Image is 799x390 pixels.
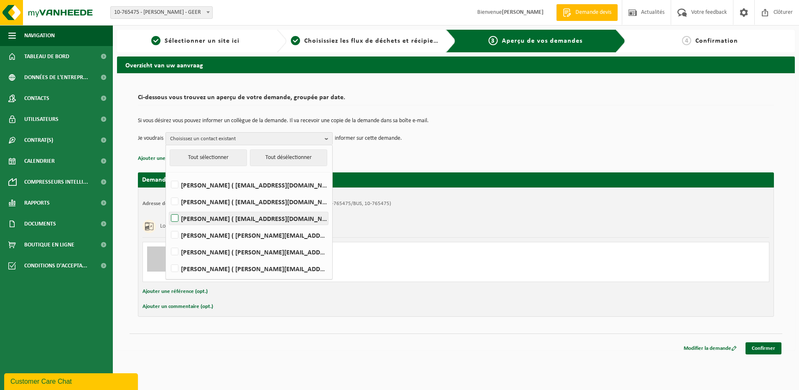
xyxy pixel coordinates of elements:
span: 2 [291,36,300,45]
a: 1Sélectionner un site ici [121,36,270,46]
span: 10-765475 - HESBAYE FROST - GEER [111,7,212,18]
span: Sélectionner un site ici [165,38,239,44]
label: [PERSON_NAME] ( [PERSON_NAME][EMAIL_ADDRESS][DOMAIN_NAME] ) [169,246,328,258]
p: Je voudrais [138,132,163,145]
span: Navigation [24,25,55,46]
span: Confirmation [695,38,738,44]
span: 3 [489,36,498,45]
h2: Ci-dessous vous trouvez un aperçu de votre demande, groupée par date. [138,94,774,105]
strong: Demande pour [DATE] [142,177,205,183]
button: Tout désélectionner [250,149,327,166]
span: Choisissiez les flux de déchets et récipients [304,38,443,44]
span: Données de l'entrepr... [24,67,88,88]
button: Ajouter une référence (opt.) [138,153,203,164]
h3: Low density polyethylène (LDPE) film légumes, en vrac [160,220,287,233]
strong: Adresse de placement: [142,201,195,206]
button: Tout sélectionner [170,149,247,166]
span: Contacts [24,88,49,109]
label: [PERSON_NAME] ( [PERSON_NAME][EMAIL_ADDRESS][DOMAIN_NAME] ) [169,229,328,241]
span: Contrat(s) [24,130,53,151]
a: Confirmer [746,342,781,354]
a: 2Choisissiez les flux de déchets et récipients [291,36,440,46]
span: Conditions d'accepta... [24,255,87,276]
span: 4 [682,36,691,45]
label: [PERSON_NAME] ( [EMAIL_ADDRESS][DOMAIN_NAME] ) [169,212,328,225]
button: Choisissez un contact existant [165,132,333,145]
label: [PERSON_NAME] ( [EMAIL_ADDRESS][DOMAIN_NAME] ) [169,195,328,208]
span: Calendrier [24,151,55,172]
div: Nombre: 1 [181,271,489,277]
span: Utilisateurs [24,109,59,130]
label: [PERSON_NAME] ( [PERSON_NAME][EMAIL_ADDRESS][DOMAIN_NAME] ) [169,262,328,275]
span: 10-765475 - HESBAYE FROST - GEER [110,6,213,19]
p: Si vous désirez vous pouvez informer un collègue de la demande. Il va recevoir une copie de la de... [138,118,774,124]
iframe: chat widget [4,372,140,390]
span: Aperçu de vos demandes [502,38,583,44]
span: Boutique en ligne [24,234,74,255]
span: Demande devis [573,8,613,17]
span: Compresseurs intelli... [24,172,88,192]
span: Rapports [24,192,50,213]
button: Ajouter une référence (opt.) [142,286,208,297]
span: 1 [151,36,160,45]
button: Ajouter un commentaire (opt.) [142,301,213,312]
a: Modifier la demande [677,342,743,354]
strong: [PERSON_NAME] [502,9,544,15]
div: Enlever et replacer le conteneur [181,260,489,267]
span: Tableau de bord [24,46,69,67]
h2: Overzicht van uw aanvraag [117,56,795,73]
label: [PERSON_NAME] ( [EMAIL_ADDRESS][DOMAIN_NAME] ) [169,179,328,191]
a: Demande devis [556,4,618,21]
p: informer sur cette demande. [335,132,402,145]
span: Choisissez un contact existant [170,133,321,145]
span: Documents [24,213,56,234]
